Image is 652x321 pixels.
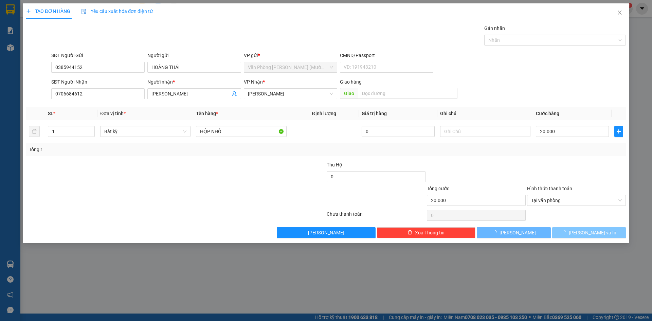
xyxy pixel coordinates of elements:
[104,126,186,137] span: Bất kỳ
[362,111,387,116] span: Giá trị hàng
[569,229,616,236] span: [PERSON_NAME] và In
[615,129,623,134] span: plus
[196,111,218,116] span: Tên hàng
[415,229,445,236] span: Xóa Thông tin
[308,229,344,236] span: [PERSON_NAME]
[610,3,629,22] button: Close
[8,35,39,57] li: 0258 3823 999 , 0258 3823 998
[492,230,500,235] span: loading
[362,126,435,137] input: 0
[147,78,241,86] div: Người nhận
[531,195,622,206] span: Tại văn phòng
[277,227,376,238] button: [PERSON_NAME]
[100,111,126,116] span: Đơn vị tính
[244,79,263,85] span: VP Nhận
[536,111,559,116] span: Cước hàng
[407,230,412,235] span: delete
[26,9,31,14] span: plus
[326,210,426,222] div: Chưa thanh toán
[358,88,457,99] input: Dọc đường
[232,91,237,96] span: user-add
[51,78,145,86] div: SĐT Người Nhận
[437,107,533,120] th: Ghi chú
[81,9,87,14] img: icon
[614,126,623,137] button: plus
[440,126,530,137] input: Ghi Chú
[477,227,550,238] button: [PERSON_NAME]
[196,126,286,137] input: VD: Bàn, Ghế
[51,52,145,59] div: SĐT Người Gửi
[377,227,476,238] button: deleteXóa Thông tin
[26,8,70,14] span: TẠO ĐƠN HÀNG
[552,227,626,238] button: [PERSON_NAME] và In
[340,52,433,59] div: CMND/Passport
[327,162,342,167] span: Thu Hộ
[248,89,333,99] span: Phạm Ngũ Lão
[484,25,505,31] label: Gán nhãn
[81,8,153,14] span: Yêu cầu xuất hóa đơn điện tử
[500,229,536,236] span: [PERSON_NAME]
[8,36,13,41] span: phone
[617,10,622,15] span: close
[147,52,241,59] div: Người gửi
[48,111,53,116] span: SL
[340,79,362,85] span: Giao hàng
[29,126,40,137] button: delete
[340,88,358,99] span: Giao
[527,186,572,191] label: Hình thức thanh toán
[312,111,336,116] span: Định lượng
[427,186,449,191] span: Tổng cước
[244,52,337,59] div: VP gửi
[561,230,569,235] span: loading
[29,146,252,153] div: Tổng: 1
[248,62,333,72] span: Văn Phòng Trần Phú (Mường Thanh)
